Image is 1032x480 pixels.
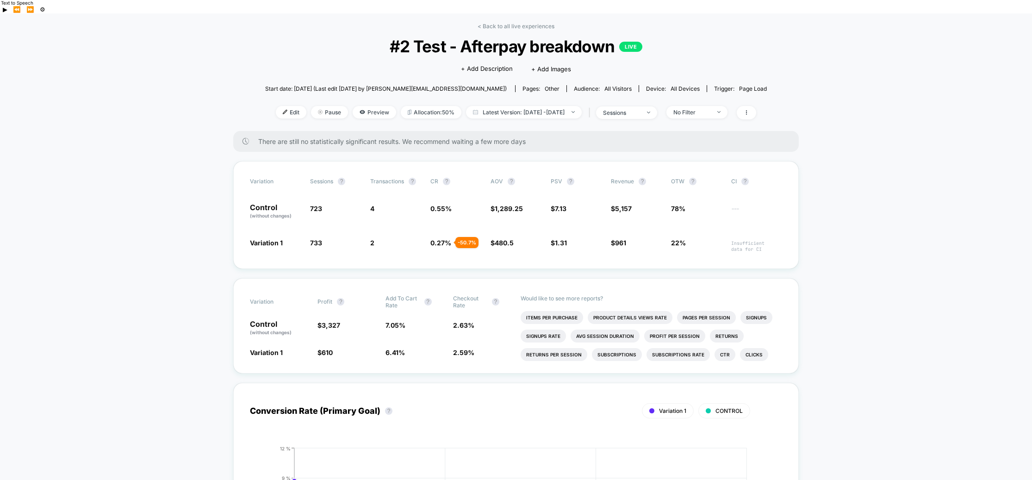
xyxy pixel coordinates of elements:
[310,239,322,247] span: 733
[385,295,420,309] span: Add To Cart Rate
[353,106,396,118] span: Preview
[545,85,560,92] span: other
[466,106,582,118] span: Latest Version: [DATE] - [DATE]
[521,295,782,302] p: Would like to see more reports?
[619,42,642,52] p: LIVE
[508,178,515,185] button: ?
[531,65,571,73] span: + Add Images
[592,348,642,361] li: Subscriptions
[673,109,710,116] div: No Filter
[555,239,567,247] span: 1.31
[671,85,700,92] span: all devices
[491,239,514,247] span: $
[647,112,650,113] img: end
[265,85,507,92] span: Start date: [DATE] (Last edit [DATE] by [PERSON_NAME][EMAIL_ADDRESS][DOMAIN_NAME])
[311,106,348,118] span: Pause
[250,295,301,309] span: Variation
[283,110,287,114] img: edit
[322,321,340,329] span: 3,327
[310,205,322,212] span: 723
[739,85,767,92] span: Page Load
[714,85,767,92] div: Trigger:
[473,110,478,114] img: calendar
[659,407,686,414] span: Variation 1
[574,85,632,92] div: Audience:
[337,298,344,305] button: ?
[453,321,474,329] span: 2.63 %
[290,37,741,56] span: #2 Test - Afterpay breakdown
[430,239,451,247] span: 0.27 %
[250,239,283,247] span: Variation 1
[731,206,782,219] span: ---
[250,320,308,336] p: Control
[276,106,306,118] span: Edit
[671,178,722,185] span: OTW
[740,348,768,361] li: Clicks
[455,237,479,248] div: - 50.7 %
[572,111,575,113] img: end
[491,205,523,212] span: $
[551,239,567,247] span: $
[250,178,301,185] span: Variation
[338,178,345,185] button: ?
[551,205,566,212] span: $
[453,295,487,309] span: Checkout Rate
[647,348,710,361] li: Subscriptions Rate
[10,6,24,13] button: Previous
[424,298,432,305] button: ?
[586,106,596,119] span: |
[443,178,450,185] button: ?
[250,349,283,356] span: Variation 1
[611,239,626,247] span: $
[250,330,292,335] span: (without changes)
[639,85,707,92] span: Device:
[615,239,626,247] span: 961
[478,23,554,30] a: < Back to all live experiences
[495,239,514,247] span: 480.5
[522,85,560,92] div: Pages:
[322,349,333,356] span: 610
[430,178,438,185] span: CR
[521,311,583,324] li: Items Per Purchase
[717,111,721,113] img: end
[571,330,640,343] li: Avg Session Duration
[639,178,646,185] button: ?
[492,298,499,305] button: ?
[611,178,634,185] span: Revenue
[280,445,291,451] tspan: 12 %
[317,349,333,356] span: $
[318,110,323,114] img: end
[677,311,736,324] li: Pages Per Session
[370,205,374,212] span: 4
[430,205,452,212] span: 0.55 %
[317,321,340,329] span: $
[37,6,48,13] button: Settings
[567,178,574,185] button: ?
[521,330,566,343] li: Signups Rate
[521,348,587,361] li: Returns Per Session
[710,330,744,343] li: Returns
[401,106,461,118] span: Allocation: 50%
[250,204,301,219] p: Control
[453,349,474,356] span: 2.59 %
[385,321,405,329] span: 7.05 %
[370,239,374,247] span: 2
[385,349,405,356] span: 6.41 %
[689,178,696,185] button: ?
[715,348,735,361] li: Ctr
[644,330,705,343] li: Profit Per Session
[611,205,632,212] span: $
[461,64,513,74] span: + Add Description
[551,178,562,185] span: PSV
[258,137,780,145] span: There are still no statistically significant results. We recommend waiting a few more days
[671,205,685,212] span: 78%
[740,311,772,324] li: Signups
[671,239,686,247] span: 22%
[495,205,523,212] span: 1,289.25
[24,6,37,13] button: Forward
[604,85,632,92] span: All Visitors
[250,213,292,218] span: (without changes)
[409,178,416,185] button: ?
[317,298,332,305] span: Profit
[408,110,411,115] img: rebalance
